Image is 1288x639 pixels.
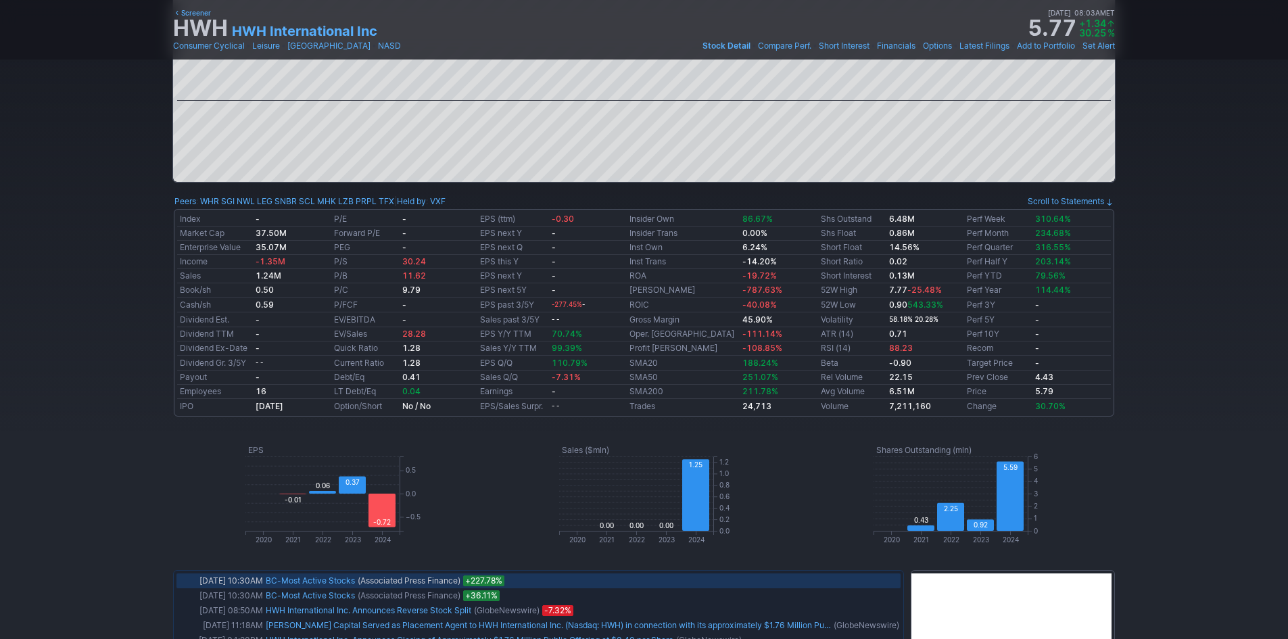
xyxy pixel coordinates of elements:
td: Perf Year [964,283,1032,298]
td: Perf 10Y [964,327,1032,341]
b: - [402,314,406,325]
td: EV/EBITDA [331,312,400,327]
span: (GlobeNewswire) [474,604,540,617]
b: 5.79 [1035,386,1053,396]
span: 0.04 [402,386,421,396]
a: Leisure [252,39,280,53]
text: 0.00 [659,521,673,529]
strong: 5.77 [1028,18,1076,39]
small: - - [256,359,263,366]
b: 0.86M [889,228,915,238]
td: [DATE] 10:30AM [176,588,264,603]
text: -0.72 [373,518,391,526]
a: BC-Most Active Stocks [266,590,355,600]
small: 58.18% 20.28% [889,316,938,323]
span: • [813,39,817,53]
td: [DATE] 10:30AM [176,573,264,588]
td: P/B [331,269,400,283]
td: Recom [964,341,1032,356]
b: 24,713 [742,401,771,411]
td: [DATE] 11:18AM [176,618,264,633]
img: nic2x2.gif [173,417,636,424]
small: - - [552,402,559,410]
span: [DATE] 08:03AM ET [1048,7,1115,19]
td: Shs Float [818,227,886,241]
text: 2022 [629,536,645,544]
td: Profit [PERSON_NAME] [627,341,740,356]
span: 310.64% [1035,214,1071,224]
span: • [1076,39,1081,53]
span: • [752,39,757,53]
td: Shs Outstand [818,212,886,227]
td: SMA200 [627,385,740,399]
td: LT Debt/Eq [331,385,400,399]
span: (GlobeNewswire) [834,619,899,632]
td: EPS (ttm) [477,212,548,227]
text: 1.0 [719,469,729,477]
text: 2020 [256,536,272,544]
span: -25.48% [907,285,942,295]
span: -108.85% [742,343,782,353]
b: 16 [256,386,266,396]
text: 0.4 [719,504,730,512]
a: 14.56% [889,242,920,252]
span: • [917,39,922,53]
text: 0.6 [719,492,730,500]
td: Beta [818,356,886,371]
text: Sales ($mln) [562,445,609,455]
span: 79.56% [1035,270,1066,281]
td: Inst Own [627,241,740,255]
span: 234.68% [1035,228,1071,238]
td: Change [964,399,1032,414]
a: 0.02 [889,256,907,266]
span: Compare Perf. [758,41,811,51]
td: EPS Y/Y TTM [477,327,548,341]
b: 0.13M [889,270,915,281]
text: 2020 [883,536,899,544]
b: - [552,270,556,281]
a: Held by [397,196,426,206]
span: 86.67% [742,214,773,224]
span: 30.24 [402,256,426,266]
span: 543.33% [907,300,943,310]
text: 2024 [688,536,705,544]
b: 0.59 [256,300,274,310]
a: Compare Perf. [758,39,811,53]
b: 4.43 [1035,372,1053,382]
a: Options [923,39,952,53]
span: 251.07% [742,372,778,382]
b: 7,211,160 [889,401,931,411]
span: 203.14% [1035,256,1071,266]
span: 28.28 [402,329,426,339]
td: ROA [627,269,740,283]
td: Insider Trans [627,227,740,241]
b: - [1035,314,1039,325]
span: -1.35M [256,256,285,266]
b: 7.77 [889,285,942,295]
td: EPS this Y [477,255,548,269]
text: 1.2 [719,458,729,466]
text: 0.0 [406,490,416,498]
text: 1.25 [689,460,702,469]
text: 2024 [375,536,391,544]
a: SNBR [275,195,297,208]
b: - [552,256,556,266]
td: Gross Margin [627,312,740,327]
span: 99.39% [552,343,582,353]
td: Prev Close [964,371,1032,385]
a: BC-Most Active Stocks [266,575,355,586]
b: - [1035,343,1039,353]
a: Short Ratio [821,256,863,266]
td: Debt/Eq [331,371,400,385]
span: -7.31% [552,372,581,382]
a: Consumer Cyclical [173,39,245,53]
a: NASD [378,39,401,53]
td: EV/Sales [331,327,400,341]
img: nic2x2.gif [173,563,636,570]
td: Dividend Ex-Date [177,341,253,356]
span: Latest Filings [959,41,1009,51]
b: 6.48M [889,214,915,224]
span: % [1107,27,1115,39]
b: 35.07M [256,242,287,252]
a: HWH International Inc [232,22,377,41]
